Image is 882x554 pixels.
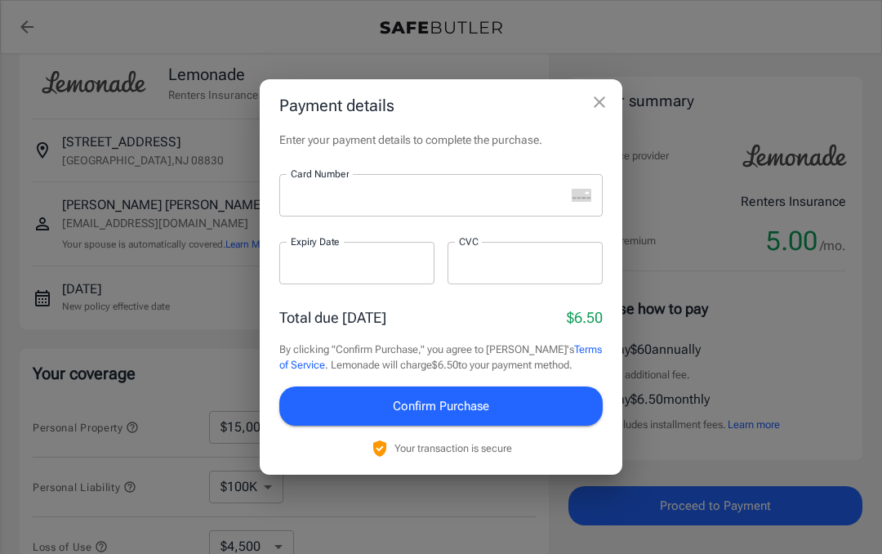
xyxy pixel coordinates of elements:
[279,386,603,426] button: Confirm Purchase
[572,189,591,202] svg: unknown
[260,79,622,132] h2: Payment details
[583,86,616,118] button: close
[279,306,386,328] p: Total due [DATE]
[394,440,512,456] p: Your transaction is secure
[279,132,603,148] p: Enter your payment details to complete the purchase.
[291,235,340,248] label: Expiry Date
[291,167,349,181] label: Card Number
[459,235,479,248] label: CVC
[393,395,489,417] span: Confirm Purchase
[291,255,423,270] iframe: Secure expiration date input frame
[291,187,565,203] iframe: Secure card number input frame
[459,255,591,270] iframe: Secure CVC input frame
[567,306,603,328] p: $6.50
[279,342,603,373] p: By clicking "Confirm Purchase," you agree to [PERSON_NAME]'s . Lemonade will charge $6.50 to your...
